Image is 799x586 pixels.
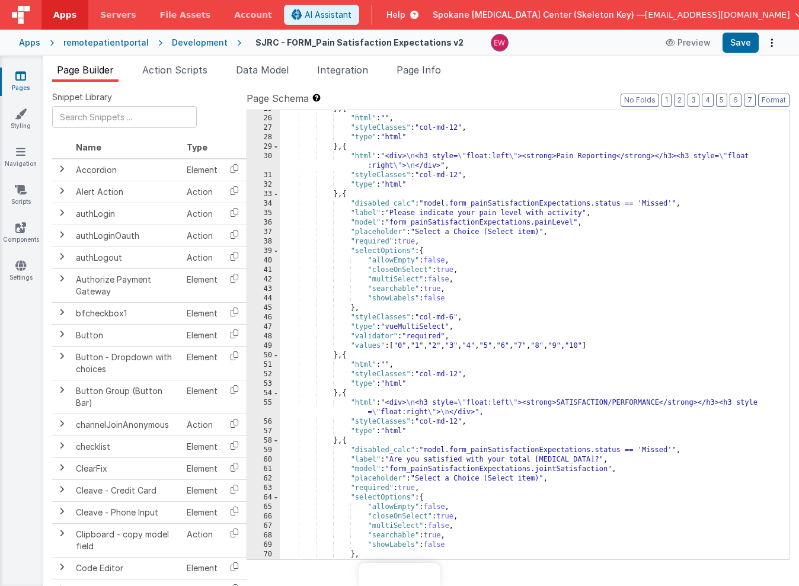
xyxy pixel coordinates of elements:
div: 43 [247,284,280,294]
td: Cleave - Phone Input [71,501,182,523]
div: 66 [247,512,280,521]
div: 55 [247,398,280,417]
div: 42 [247,275,280,284]
td: Element [182,159,222,181]
div: 56 [247,417,280,427]
td: authLogout [71,246,182,268]
td: Code Editor [71,557,182,579]
span: Data Model [236,64,289,76]
button: 2 [674,94,685,107]
button: 5 [716,94,727,107]
td: Authorize Payment Gateway [71,268,182,302]
td: Button [71,324,182,346]
div: 32 [247,180,280,190]
div: 35 [247,209,280,218]
div: 30 [247,152,280,171]
td: Element [182,557,222,579]
div: Apps [19,37,40,49]
div: 48 [247,332,280,341]
img: daf6185105a2932719d0487c37da19b1 [491,34,508,51]
span: Help [386,9,405,21]
button: AI Assistant [284,5,359,25]
button: 4 [702,94,714,107]
span: Snippet Library [52,91,112,103]
button: 7 [744,94,756,107]
span: [EMAIL_ADDRESS][DOMAIN_NAME] [645,9,790,21]
td: Button - Dropdown with choices [71,346,182,380]
td: Element [182,380,222,414]
h4: SJRC - FORM_Pain Satisfaction Expectations v2 [255,38,464,47]
div: 38 [247,237,280,246]
td: Element [182,479,222,501]
td: Element [182,346,222,380]
div: remotepatientportal [63,37,149,49]
td: authLogin [71,203,182,225]
td: Action [182,414,222,436]
div: 39 [247,246,280,256]
td: Action [182,523,222,557]
button: Save [723,33,759,53]
span: Apps [53,9,76,21]
div: 29 [247,142,280,152]
button: No Folds [621,94,659,107]
td: Element [182,436,222,457]
div: 45 [247,303,280,313]
div: 62 [247,474,280,483]
td: Action [182,225,222,246]
span: File Assets [160,9,211,21]
div: 49 [247,341,280,351]
div: 60 [247,455,280,465]
td: Element [182,268,222,302]
td: Clipboard - copy model field [71,523,182,557]
div: 65 [247,502,280,512]
div: 67 [247,521,280,531]
div: 34 [247,199,280,209]
div: 33 [247,190,280,199]
div: 27 [247,123,280,133]
td: checklist [71,436,182,457]
span: AI Assistant [305,9,351,21]
button: Options [763,34,780,51]
div: 52 [247,370,280,379]
span: Page Info [397,64,441,76]
div: 37 [247,228,280,237]
div: 59 [247,446,280,455]
td: channelJoinAnonymous [71,414,182,436]
button: 3 [688,94,699,107]
td: Element [182,324,222,346]
div: 51 [247,360,280,370]
button: Preview [659,33,718,52]
div: 58 [247,436,280,446]
td: Element [182,302,222,324]
div: 63 [247,483,280,493]
td: Element [182,457,222,479]
div: 61 [247,465,280,474]
div: 69 [247,540,280,550]
div: 36 [247,218,280,228]
span: Page Schema [247,91,309,105]
td: Action [182,203,222,225]
div: 68 [247,531,280,540]
td: Action [182,181,222,203]
div: 50 [247,351,280,360]
span: Spokane [MEDICAL_DATA] Center (Skeleton Key) — [433,9,645,21]
div: 47 [247,322,280,332]
button: 6 [730,94,742,107]
div: 53 [247,379,280,389]
div: 40 [247,256,280,265]
span: Name [76,142,101,152]
div: 54 [247,389,280,398]
td: Cleave - Credit Card [71,479,182,501]
div: 46 [247,313,280,322]
div: 26 [247,114,280,123]
span: Servers [100,9,136,21]
div: 28 [247,133,280,142]
span: Action Scripts [142,64,207,76]
div: 70 [247,550,280,559]
div: Development [172,37,228,49]
td: Button Group (Button Bar) [71,380,182,414]
span: Integration [317,64,368,76]
span: Type [187,142,207,152]
td: authLoginOauth [71,225,182,246]
div: 41 [247,265,280,275]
